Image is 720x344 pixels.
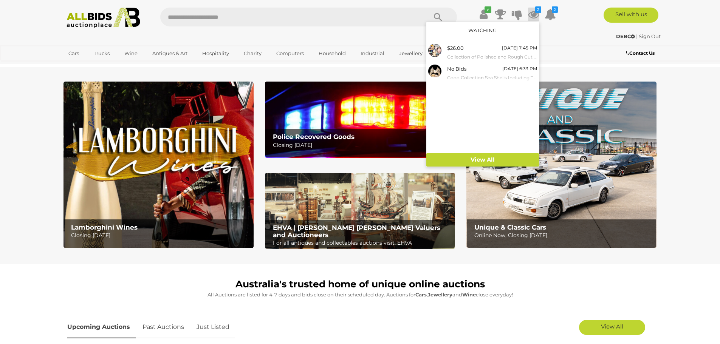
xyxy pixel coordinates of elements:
[535,6,541,13] i: 2
[67,316,136,338] a: Upcoming Auctions
[478,8,489,21] a: ✔
[62,8,144,28] img: Allbids.com.au
[466,82,657,248] a: Unique & Classic Cars Unique & Classic Cars Online Now, Closing [DATE]
[356,47,389,60] a: Industrial
[616,33,635,39] strong: DEBC
[419,8,457,26] button: Search
[265,173,455,249] a: EHVA | Evans Hastings Valuers and Auctioneers EHVA | [PERSON_NAME] [PERSON_NAME] Valuers and Auct...
[63,47,84,60] a: Cars
[447,45,464,51] span: $26.00
[426,63,539,83] a: No Bids [DATE] 6:33 PM Good Collection Sea Shells Including Two Large Helmet Shells, Lambis Examp...
[71,224,138,231] b: Lamborghini Wines
[545,8,556,21] a: 2
[428,44,441,57] img: 53151-11a.jpg
[552,6,558,13] i: 2
[147,47,192,60] a: Antiques & Art
[466,82,657,248] img: Unique & Classic Cars
[616,33,636,39] a: DEBC
[265,173,455,249] img: EHVA | Evans Hastings Valuers and Auctioneers
[89,47,115,60] a: Trucks
[474,231,652,240] p: Online Now, Closing [DATE]
[273,140,451,150] p: Closing [DATE]
[626,49,657,57] a: Contact Us
[528,8,539,21] a: 2
[428,292,452,298] strong: Jewellery
[67,290,653,299] p: All Auctions are listed for 4-7 days and bids close on their scheduled day. Auctions for , and cl...
[67,279,653,290] h1: Australia's trusted home of unique online auctions
[191,316,235,338] a: Just Listed
[502,65,537,73] div: [DATE] 6:33 PM
[63,82,254,248] img: Lamborghini Wines
[447,66,466,72] span: No Bids
[447,74,537,82] small: Good Collection Sea Shells Including Two Large Helmet Shells, Lambis Examples and Giant Mussels, ...
[639,33,661,39] a: Sign Out
[468,27,497,33] a: Watching
[239,47,266,60] a: Charity
[426,42,539,63] a: $26.00 [DATE] 7:45 PM Collection of Polished and Rough Cut Natural Gemstones, Including Rose Quar...
[636,33,638,39] span: |
[626,50,655,56] b: Contact Us
[447,53,537,61] small: Collection of Polished and Rough Cut Natural Gemstones, Including Rose Quartz & Ammonite Fossil
[265,82,455,157] img: Police Recovered Goods
[601,323,623,330] span: View All
[415,292,427,298] strong: Cars
[502,44,537,52] div: [DATE] 7:45 PM
[314,47,351,60] a: Household
[273,133,355,140] b: Police Recovered Goods
[71,231,249,240] p: Closing [DATE]
[273,224,440,239] b: EHVA | [PERSON_NAME] [PERSON_NAME] Valuers and Auctioneers
[63,60,127,72] a: [GEOGRAPHIC_DATA]
[462,292,476,298] strong: Wine
[485,6,491,13] i: ✔
[426,153,539,167] a: View All
[394,47,427,60] a: Jewellery
[265,82,455,157] a: Police Recovered Goods Police Recovered Goods Closing [DATE]
[428,65,441,78] img: 53982-96a.jpg
[273,238,451,248] p: For all antiques and collectables auctions visit: EHVA
[579,320,645,335] a: View All
[197,47,234,60] a: Hospitality
[63,82,254,248] a: Lamborghini Wines Lamborghini Wines Closing [DATE]
[604,8,658,23] a: Sell with us
[137,316,190,338] a: Past Auctions
[119,47,142,60] a: Wine
[474,224,546,231] b: Unique & Classic Cars
[271,47,309,60] a: Computers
